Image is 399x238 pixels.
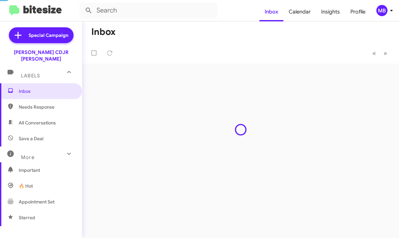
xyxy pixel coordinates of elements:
[384,49,387,57] span: »
[19,119,56,126] span: All Conversations
[19,135,43,142] span: Save a Deal
[91,27,116,37] h1: Inbox
[368,46,380,60] button: Previous
[380,46,391,60] button: Next
[9,27,74,43] a: Special Campaign
[21,73,40,79] span: Labels
[19,104,75,110] span: Needs Response
[316,2,345,21] a: Insights
[283,2,316,21] a: Calendar
[21,154,34,160] span: More
[19,88,75,94] span: Inbox
[345,2,371,21] a: Profile
[19,198,55,205] span: Appointment Set
[19,167,75,173] span: Important
[19,183,33,189] span: 🔥 Hot
[372,49,376,57] span: «
[29,32,68,39] span: Special Campaign
[19,214,35,221] span: Starred
[369,46,391,60] nav: Page navigation example
[376,5,388,16] div: MB
[259,2,283,21] a: Inbox
[371,5,392,16] button: MB
[79,3,217,18] input: Search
